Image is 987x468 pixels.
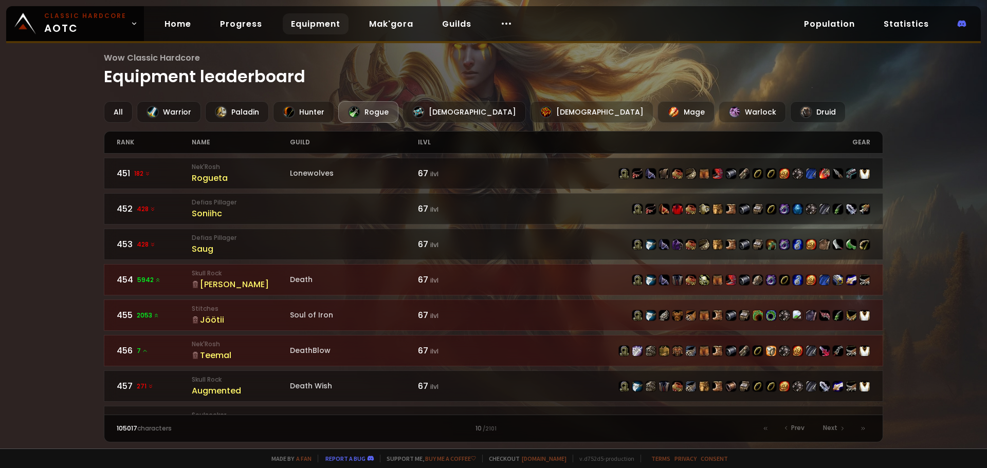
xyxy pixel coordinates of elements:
a: 4552053 StitchesJöötiiSoul of Iron67 ilvlitem-16908item-18404item-19835item-22009item-18505item-1... [104,299,884,331]
img: item-22718 [619,346,629,356]
small: Classic Hardcore [44,11,126,21]
img: item-22003 [726,239,736,250]
span: Checkout [482,455,566,462]
div: 456 [117,344,192,357]
div: 67 [418,344,493,357]
img: item-22006 [753,239,763,250]
img: item-22004 [726,310,736,321]
div: Soniihc [192,207,290,220]
img: item-22718 [632,204,643,214]
img: item-15789 [819,275,830,285]
div: 67 [418,167,493,180]
div: 452 [117,202,192,215]
span: Made by [265,455,312,462]
a: a fan [296,455,312,462]
div: DeathBlow [290,345,418,356]
a: Population [796,13,863,34]
img: item-18823 [739,346,750,356]
small: Defias Pillager [192,233,290,242]
h1: Equipment leaderboard [104,51,884,89]
img: item-4335 [672,239,683,250]
img: item-22150 [632,169,643,179]
div: Druid [790,101,846,123]
img: item-21459 [846,310,856,321]
div: Warrior [137,101,201,123]
small: ilvl [430,170,438,178]
img: item-18404 [646,310,656,321]
img: item-2105 [659,381,669,391]
img: item-16827 [686,169,696,179]
a: Mak'gora [361,13,422,34]
img: item-22003 [726,204,736,214]
a: Classic HardcoreAOTC [6,6,144,41]
img: item-11815 [793,346,803,356]
div: 454 [117,273,192,286]
div: 453 [117,238,192,251]
img: item-19384 [753,310,763,321]
div: [DEMOGRAPHIC_DATA] [530,101,653,123]
img: item-18816 [819,169,830,179]
img: item-22004 [726,346,736,356]
div: characters [117,424,305,433]
a: Consent [701,455,728,462]
span: 5942 [137,275,161,285]
img: item-17063 [779,239,790,250]
span: v. d752d5 - production [573,455,634,462]
img: item-18404 [646,275,656,285]
img: item-15806 [846,275,856,285]
div: Teemal [192,349,290,362]
img: item-18500 [766,381,776,391]
div: Hunter [273,101,334,123]
span: Prev [791,423,805,433]
img: item-18505 [686,310,696,321]
div: Jöötii [192,313,290,326]
img: item-18805 [833,169,843,179]
div: Rogue [338,101,398,123]
img: item-19907 [819,239,830,250]
div: gear [493,132,870,153]
a: 451182 Nek'RoshRoguetaLonewolves67 ilvlitem-16908item-22150item-16823item-49item-16820item-16827i... [104,158,884,189]
img: item-18537 [793,204,803,214]
span: 7 [137,346,148,355]
img: item-11815 [806,275,816,285]
img: item-12651 [860,275,870,285]
span: Support me, [380,455,476,462]
img: item-22712 [806,169,816,179]
a: 4567Nek'RoshTeemalDeathBlow67 ilvlitem-22718item-15411item-22008item-859item-19834item-22002item-... [104,335,884,366]
div: Death Wish [290,381,418,391]
img: item-18832 [819,381,830,391]
small: Skull Rock [192,269,290,278]
small: Skull Rock [192,375,290,384]
img: item-16820 [672,169,683,179]
img: item-19365 [833,204,843,214]
small: Defias Pillager [192,198,290,207]
img: item-16820 [686,239,696,250]
div: Warlock [719,101,786,123]
img: item-22004 [739,204,750,214]
img: item-22008 [646,346,656,356]
small: Stitches [192,304,290,313]
div: 67 [418,380,493,392]
img: item-16821 [619,381,629,391]
div: Death [290,274,418,285]
img: item-16911 [726,381,736,391]
img: item-18500 [766,169,776,179]
img: item-22006 [739,310,750,321]
img: item-16905 [672,381,683,391]
div: [DEMOGRAPHIC_DATA] [403,101,526,123]
img: item-16908 [619,169,629,179]
img: item-21477 [766,239,776,250]
img: item-18500 [779,275,790,285]
a: 453428 Defias PillagerSaug67 ilvlitem-16908item-18404item-16823item-4335item-16820item-16827item-... [104,229,884,260]
img: item-16823 [659,239,669,250]
img: item-16827 [699,239,709,250]
small: ilvl [430,205,438,214]
span: 2053 [137,311,159,320]
img: item-859 [659,346,669,356]
img: item-16909 [712,275,723,285]
img: item-15806 [833,381,843,391]
img: item-19906 [726,275,736,285]
img: item-22007 [712,204,723,214]
div: guild [290,132,418,153]
img: item-15411 [632,346,643,356]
